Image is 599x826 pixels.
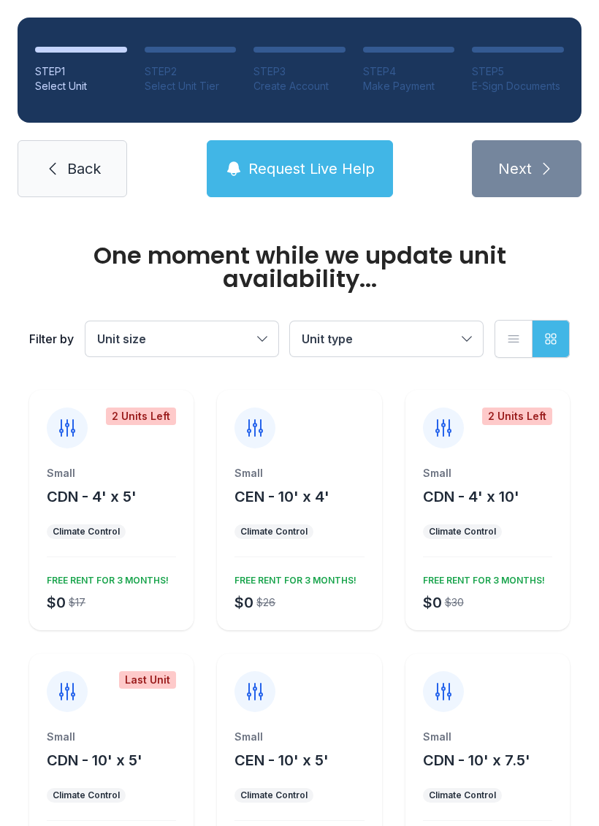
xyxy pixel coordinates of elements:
div: Climate Control [429,526,496,538]
div: FREE RENT FOR 3 MONTHS! [229,569,356,586]
div: $30 [445,595,464,610]
div: Small [47,466,176,481]
div: Select Unit [35,79,127,93]
span: CEN - 10' x 5' [234,752,329,769]
div: One moment while we update unit availability... [29,244,570,291]
div: $17 [69,595,85,610]
div: Climate Control [53,526,120,538]
div: Last Unit [119,671,176,689]
div: Create Account [253,79,346,93]
span: CDN - 10' x 5' [47,752,142,769]
div: Climate Control [240,526,308,538]
span: CDN - 10' x 7.5' [423,752,530,769]
span: Unit type [302,332,353,346]
div: Select Unit Tier [145,79,237,93]
div: STEP 5 [472,64,564,79]
span: Request Live Help [248,158,375,179]
div: 2 Units Left [106,408,176,425]
span: Unit size [97,332,146,346]
div: Small [423,730,552,744]
div: $26 [256,595,275,610]
div: $0 [423,592,442,613]
div: $0 [234,592,253,613]
div: E-Sign Documents [472,79,564,93]
div: Small [47,730,176,744]
button: CEN - 10' x 4' [234,486,329,507]
div: FREE RENT FOR 3 MONTHS! [417,569,545,586]
button: Unit type [290,321,483,356]
div: Small [234,466,364,481]
button: CDN - 10' x 5' [47,750,142,770]
div: FREE RENT FOR 3 MONTHS! [41,569,169,586]
div: $0 [47,592,66,613]
button: CDN - 4' x 10' [423,486,519,507]
div: Filter by [29,330,74,348]
span: Back [67,158,101,179]
div: Make Payment [363,79,455,93]
span: CDN - 4' x 10' [423,488,519,505]
div: STEP 3 [253,64,346,79]
div: Small [234,730,364,744]
button: CEN - 10' x 5' [234,750,329,770]
div: STEP 1 [35,64,127,79]
div: STEP 4 [363,64,455,79]
div: Small [423,466,552,481]
span: Next [498,158,532,179]
span: CEN - 10' x 4' [234,488,329,505]
button: CDN - 4' x 5' [47,486,137,507]
button: Unit size [85,321,278,356]
button: CDN - 10' x 7.5' [423,750,530,770]
div: Climate Control [240,789,308,801]
div: Climate Control [53,789,120,801]
div: STEP 2 [145,64,237,79]
span: CDN - 4' x 5' [47,488,137,505]
div: Climate Control [429,789,496,801]
div: 2 Units Left [482,408,552,425]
